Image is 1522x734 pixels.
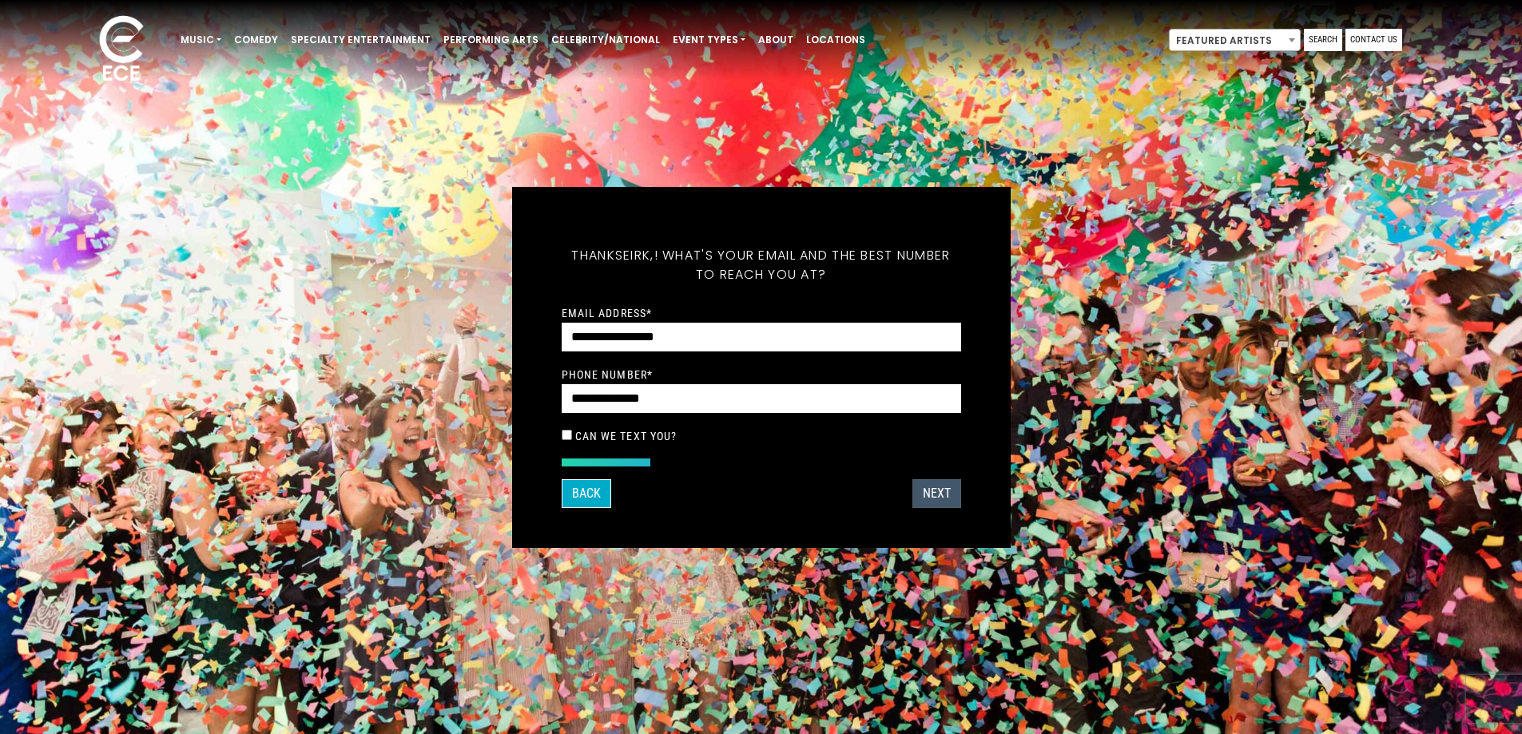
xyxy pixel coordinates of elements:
[284,26,437,54] a: Specialty Entertainment
[228,26,284,54] a: Comedy
[81,11,161,89] img: ece_new_logo_whitev2-1.png
[575,429,678,443] label: Can we text you?
[752,26,800,54] a: About
[912,479,961,508] button: Next
[1304,29,1342,51] a: Search
[800,26,872,54] a: Locations
[562,479,611,508] button: Back
[562,227,961,304] h5: Thanks ! What's your email and the best number to reach you at?
[623,246,654,264] span: Eirk,
[545,26,666,54] a: Celebrity/National
[1170,30,1300,52] span: Featured Artists
[174,26,228,54] a: Music
[437,26,545,54] a: Performing Arts
[562,306,653,320] label: Email Address
[562,367,654,382] label: Phone Number
[1169,29,1301,51] span: Featured Artists
[1345,29,1402,51] a: Contact Us
[666,26,752,54] a: Event Types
